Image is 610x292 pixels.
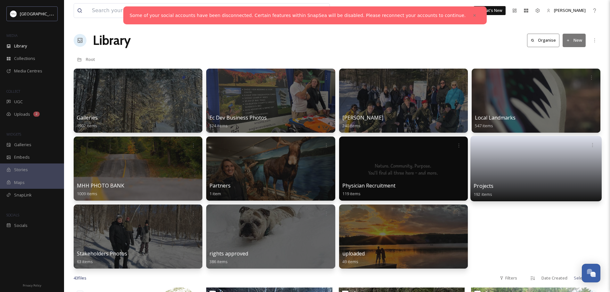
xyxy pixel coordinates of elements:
span: 1 item [209,191,221,196]
a: Library [93,31,131,50]
span: MEDIA [6,33,18,38]
span: [PERSON_NAME] [554,7,586,13]
span: Local Landmarks [475,114,516,121]
span: Collections [14,55,35,62]
span: WIDGETS [6,132,21,137]
span: Stakeholders Photos [77,250,127,257]
span: SOCIALS [6,213,19,217]
span: Embeds [14,154,30,160]
span: rights approved [209,250,248,257]
span: COLLECT [6,89,20,94]
span: [GEOGRAPHIC_DATA] [20,11,61,17]
a: [PERSON_NAME]240 items [342,115,383,129]
div: Filters [496,272,520,284]
a: View all files [289,4,326,17]
span: Projects [474,182,493,189]
span: Galleries [77,114,98,121]
a: What's New [474,6,506,15]
span: 49 items [342,259,358,264]
button: New [563,34,586,47]
a: Privacy Policy [23,281,41,289]
span: MHH PHOTO BANK [77,182,124,189]
span: UGC [14,99,23,105]
a: uploaded49 items [342,251,365,264]
button: Open Chat [582,264,600,282]
span: 524 items [209,123,228,129]
span: Partners [209,182,231,189]
span: 63 items [77,259,93,264]
span: SnapLink [14,192,32,198]
span: uploaded [342,250,365,257]
a: Stakeholders Photos63 items [77,251,127,264]
a: Physician Recruitment119 items [342,183,395,196]
a: Ec Dev Business Photos524 items [209,115,267,129]
img: Frame%2013.png [10,11,17,17]
span: 1009 items [77,191,97,196]
span: 119 items [342,191,361,196]
span: Root [86,56,95,62]
div: Date Created [538,272,571,284]
span: 386 items [209,259,228,264]
a: Galleries1902 items [77,115,98,129]
a: Projects192 items [474,183,493,197]
span: [PERSON_NAME] [342,114,383,121]
a: MHH PHOTO BANK1009 items [77,183,124,196]
a: Local Landmarks547 items [475,115,516,129]
a: [PERSON_NAME] [543,4,589,17]
span: Maps [14,179,25,186]
a: Partners1 item [209,183,231,196]
div: 2 [33,112,40,117]
span: Stories [14,167,28,173]
span: Galleries [14,142,31,148]
span: Ec Dev Business Photos [209,114,267,121]
input: Search your library [89,4,277,18]
span: Library [14,43,27,49]
span: 1902 items [77,123,97,129]
span: Privacy Policy [23,283,41,288]
span: Physician Recruitment [342,182,395,189]
button: Organise [527,34,559,47]
span: 240 items [342,123,361,129]
span: 43 file s [74,275,86,281]
span: Select all [574,275,591,281]
span: 192 items [474,191,492,197]
span: Uploads [14,111,30,117]
span: Socials [14,222,28,229]
span: Media Centres [14,68,42,74]
a: Root [86,55,95,63]
span: 547 items [475,123,493,129]
a: rights approved386 items [209,251,248,264]
a: Some of your social accounts have been disconnected. Certain features within SnapSea will be disa... [130,12,466,19]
